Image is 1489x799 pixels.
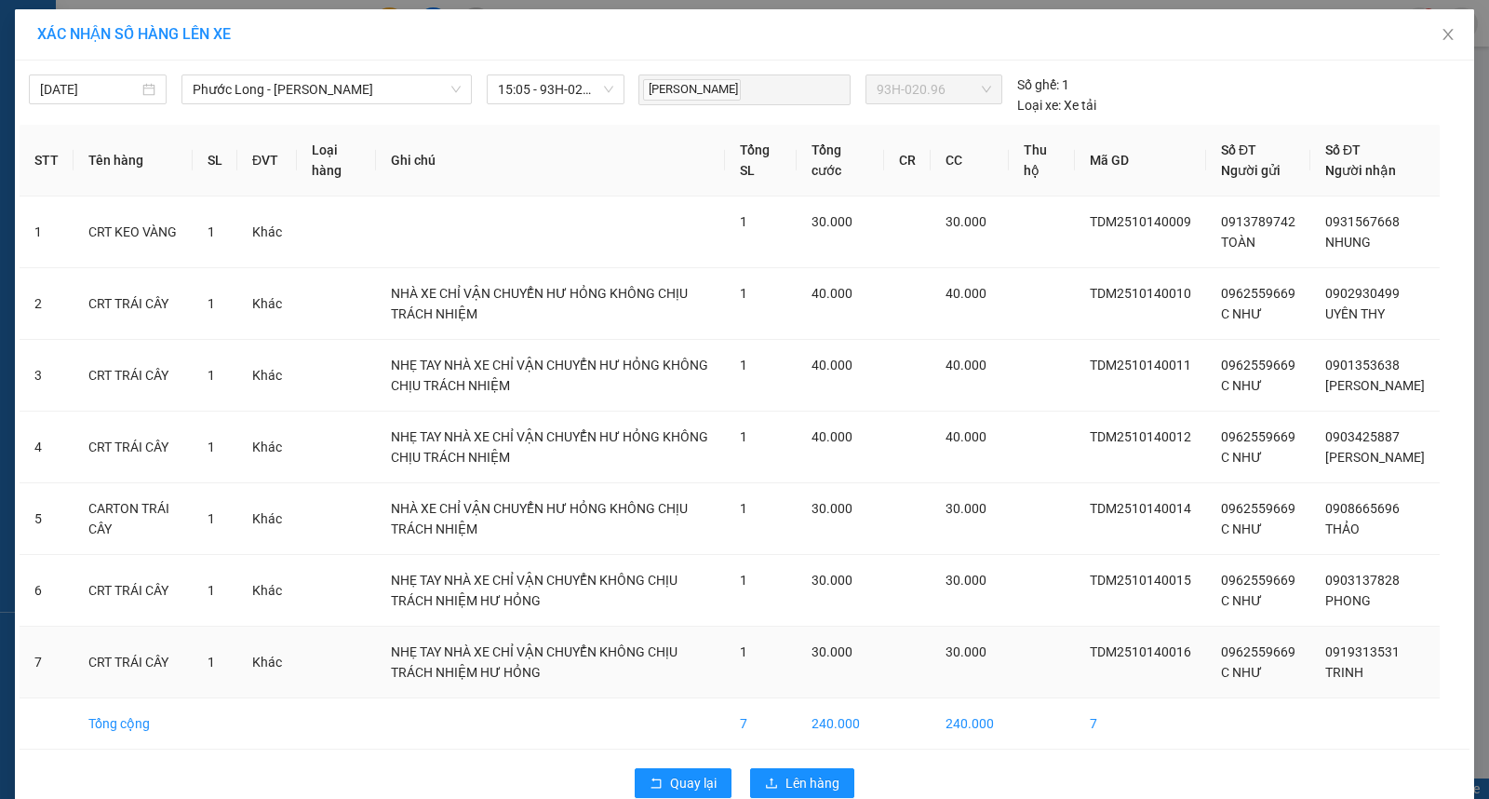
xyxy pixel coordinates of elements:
td: 7 [1075,698,1206,750]
span: 1 [208,440,215,454]
span: Người gửi [1221,163,1281,178]
td: CRT TRÁI CÂY [74,268,193,340]
span: TDM2510140011 [1090,358,1191,372]
span: 1 [208,224,215,239]
th: SL [193,125,237,196]
span: 40.000 [946,358,986,372]
span: 0919313531 [1325,644,1400,659]
span: Phước Long - Hồ Chí Minh [193,75,461,103]
span: 1 [740,214,747,229]
span: TDM2510140015 [1090,573,1191,588]
th: Tổng cước [797,125,884,196]
span: TDM2510140014 [1090,501,1191,516]
span: NHẸ TAY NHÀ XE CHỈ VẬN CHUYỂN KHÔNG CHỊU TRÁCH NHIỆM HƯ HỎNG [391,644,677,680]
td: CRT TRÁI CÂY [74,627,193,698]
td: 240.000 [931,698,1009,750]
span: C NHƯ [1221,593,1262,608]
span: rollback [650,777,663,792]
span: Lên hàng [785,773,839,793]
span: Số ĐT [1221,142,1256,157]
span: C NHƯ [1221,450,1262,465]
th: Tên hàng [74,125,193,196]
span: 15:05 - 93H-020.96 [498,75,613,103]
span: 1 [740,644,747,659]
td: 2 [20,268,74,340]
td: 7 [725,698,797,750]
td: CRT TRÁI CÂY [74,555,193,627]
td: Khác [237,196,297,268]
th: CR [884,125,931,196]
td: 5 [20,483,74,555]
span: 1 [208,368,215,383]
td: Khác [237,340,297,412]
span: 30.000 [946,501,986,516]
td: 4 [20,412,74,483]
span: close [1441,27,1455,42]
span: TOÀN [1221,235,1255,250]
span: NHẸ TAY NHÀ XE CHỈ VẬN CHUYỂN HƯ HỎNG KHÔNG CHỊU TRÁCH NHIỆM [391,429,708,465]
th: Loại hàng [297,125,376,196]
th: Ghi chú [376,125,724,196]
span: C NHƯ [1221,521,1262,536]
span: NHUNG [1325,235,1371,250]
td: 1 [20,196,74,268]
span: 0962559669 [1221,429,1295,444]
div: 1 [1017,74,1069,95]
button: Close [1422,9,1474,61]
div: Xe tải [1017,95,1096,115]
span: C NHƯ [1221,378,1262,393]
span: 0901353638 [1325,358,1400,372]
span: PHONG [1325,593,1371,608]
span: TDM2510140009 [1090,214,1191,229]
span: NHẸ TAY NHÀ XE CHỈ VẬN CHUYỂN KHÔNG CHỊU TRÁCH NHIỆM HƯ HỎNG [391,573,677,608]
td: Khác [237,555,297,627]
span: C NHƯ [1221,306,1262,321]
span: 1 [740,501,747,516]
td: CRT TRÁI CÂY [74,412,193,483]
span: Số ghế: [1017,74,1059,95]
th: CC [931,125,1009,196]
span: 1 [740,429,747,444]
span: 30.000 [812,573,852,588]
span: C NHƯ [1221,665,1262,680]
td: Khác [237,483,297,555]
span: XÁC NHẬN SỐ HÀNG LÊN XE [37,25,231,43]
span: NHẸ TAY NHÀ XE CHỈ VẬN CHUYỂN HƯ HỎNG KHÔNG CHỊU TRÁCH NHIỆM [391,358,708,393]
span: 1 [740,358,747,372]
span: 0962559669 [1221,573,1295,588]
span: 30.000 [946,214,986,229]
span: 0903137828 [1325,573,1400,588]
span: Loại xe: [1017,95,1061,115]
span: 30.000 [946,644,986,659]
td: Tổng cộng [74,698,193,750]
th: STT [20,125,74,196]
span: Người nhận [1325,163,1396,178]
span: Quay lại [670,773,717,793]
span: UYÊN THY [1325,306,1385,321]
span: 0902930499 [1325,286,1400,301]
td: CARTON TRÁI CÂY [74,483,193,555]
button: uploadLên hàng [750,768,854,798]
span: [PERSON_NAME] [1325,378,1425,393]
td: Khác [237,412,297,483]
th: Mã GD [1075,125,1206,196]
span: [PERSON_NAME] [643,79,741,101]
span: 1 [740,286,747,301]
span: TDM2510140010 [1090,286,1191,301]
span: 40.000 [812,429,852,444]
span: 0908665696 [1325,501,1400,516]
span: 1 [208,655,215,670]
span: 93H-020.96 [877,75,991,103]
span: 1 [208,296,215,311]
span: TDM2510140012 [1090,429,1191,444]
span: THẢO [1325,521,1360,536]
span: 30.000 [946,573,986,588]
span: 0962559669 [1221,286,1295,301]
span: TRINH [1325,665,1363,680]
input: 14/10/2025 [40,79,139,100]
span: 30.000 [812,644,852,659]
span: 0903425887 [1325,429,1400,444]
span: 40.000 [946,286,986,301]
span: down [450,84,462,95]
span: 40.000 [946,429,986,444]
